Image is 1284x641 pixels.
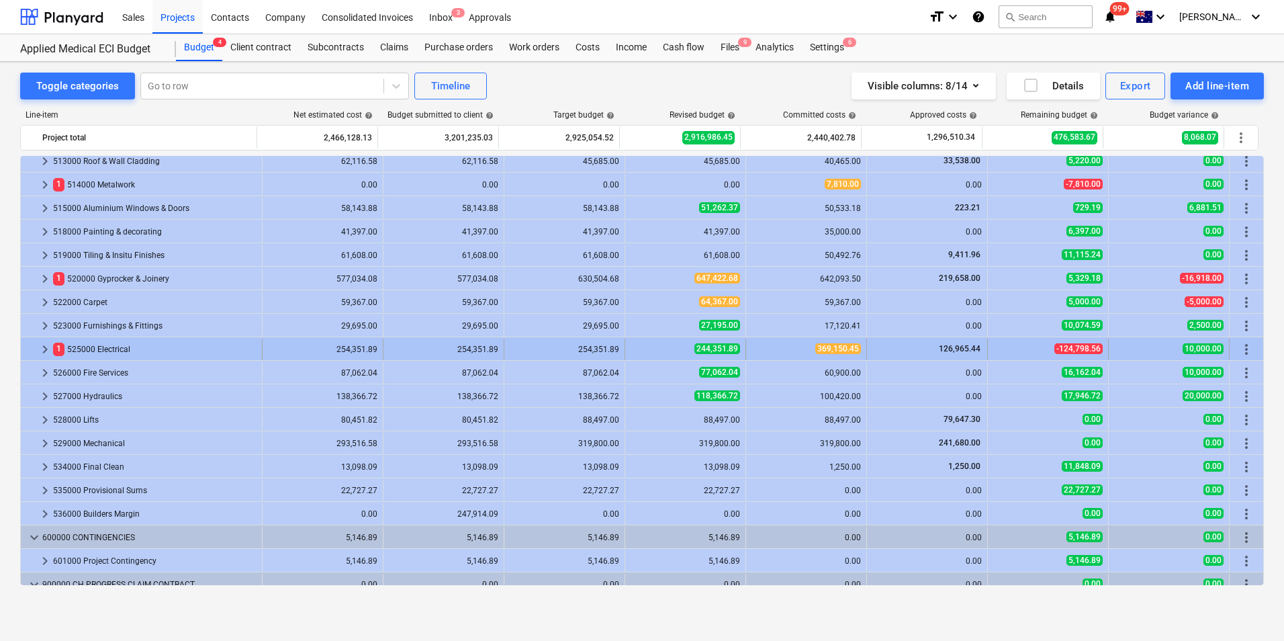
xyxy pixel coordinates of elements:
span: help [604,112,614,120]
div: Remaining budget [1021,110,1098,120]
span: More actions [1238,247,1254,263]
div: 0.00 [631,580,740,589]
div: 29,695.00 [389,321,498,331]
div: 138,366.72 [510,392,619,401]
div: 0.00 [751,556,861,566]
div: 100,420.00 [751,392,861,401]
span: 6,397.00 [1066,226,1103,237]
div: 527000 Hydraulics [53,386,257,407]
div: 58,143.88 [389,204,498,213]
div: 41,397.00 [268,227,377,237]
div: 519000 Tiling & Insitu Finishes [53,245,257,266]
span: help [966,112,977,120]
div: 0.00 [510,509,619,519]
div: 526000 Fire Services [53,362,257,384]
span: 11,115.24 [1062,249,1103,260]
span: 5,329.18 [1066,273,1103,284]
span: 5,146.89 [1066,531,1103,542]
div: 2,440,402.78 [746,127,856,148]
div: 529000 Mechanical [53,433,257,454]
div: 0.00 [872,180,982,189]
a: Budget4 [176,34,222,61]
a: Settings6 [802,34,852,61]
div: 59,367.00 [751,298,861,307]
span: -124,798.56 [1054,343,1103,354]
div: 293,516.58 [389,439,498,448]
div: Add line-item [1185,77,1249,95]
div: 254,351.89 [510,345,619,354]
div: 138,366.72 [268,392,377,401]
span: -5,000.00 [1185,296,1224,307]
span: 27,195.00 [699,320,740,331]
span: keyboard_arrow_right [37,506,53,522]
span: 99+ [1110,2,1130,15]
span: help [1087,112,1098,120]
div: Costs [567,34,608,61]
div: 41,397.00 [631,227,740,237]
div: 13,098.09 [631,462,740,472]
div: Revised budget [670,110,735,120]
i: keyboard_arrow_down [945,9,961,25]
span: More actions [1238,553,1254,569]
div: 515000 Aluminium Windows & Doors [53,198,257,219]
span: 5,146.89 [1066,555,1103,566]
span: keyboard_arrow_right [37,365,53,381]
span: 1,296,510.34 [925,132,976,143]
button: Add line-item [1171,73,1264,99]
a: Cash flow [655,34,713,61]
span: 2,916,986.45 [682,131,735,144]
div: 0.00 [268,509,377,519]
div: 0.00 [872,321,982,331]
div: 5,146.89 [268,533,377,542]
span: help [1208,112,1219,120]
div: 0.00 [268,180,377,189]
div: Toggle categories [36,77,119,95]
div: 59,367.00 [510,298,619,307]
span: keyboard_arrow_right [37,271,53,287]
span: 10,000.00 [1183,343,1224,354]
span: 77,062.04 [699,367,740,378]
span: 5,220.00 [1066,155,1103,166]
span: keyboard_arrow_right [37,224,53,240]
span: 647,422.68 [694,273,740,284]
span: keyboard_arrow_right [37,247,53,263]
div: 600000 CONTINGENCIES [42,527,257,548]
span: keyboard_arrow_down [26,529,42,546]
span: keyboard_arrow_right [37,200,53,216]
span: 2,500.00 [1187,320,1224,331]
div: 0.00 [751,580,861,589]
span: 0.00 [1203,249,1224,260]
span: More actions [1238,459,1254,475]
div: 13,098.09 [268,462,377,472]
div: Work orders [501,34,567,61]
span: More actions [1238,482,1254,499]
div: 528000 Lifts [53,409,257,431]
div: 0.00 [751,533,861,542]
div: 22,727.27 [510,486,619,495]
button: Timeline [414,73,487,99]
div: Visible columns : 8/14 [868,77,980,95]
div: 254,351.89 [268,345,377,354]
span: 1 [53,178,64,191]
span: More actions [1238,365,1254,381]
span: 51,262.37 [699,202,740,213]
div: Project total [42,127,251,148]
div: 900000 CH PROGRESS CLAIM CONTRACT [42,574,257,595]
div: 3,201,235.03 [383,127,493,148]
div: 520000 Gyprocker & Joinery [53,268,257,290]
div: 1,250.00 [751,462,861,472]
div: 59,367.00 [389,298,498,307]
span: 244,351.89 [694,343,740,354]
a: Analytics [747,34,802,61]
span: help [845,112,856,120]
span: More actions [1238,388,1254,404]
div: 0.00 [872,227,982,237]
div: 525000 Electrical [53,339,257,360]
div: 0.00 [872,533,982,542]
a: Claims [372,34,416,61]
div: 642,093.50 [751,274,861,284]
span: 369,150.45 [815,343,861,354]
span: 22,727.27 [1062,484,1103,495]
div: Budget submitted to client [387,110,494,120]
